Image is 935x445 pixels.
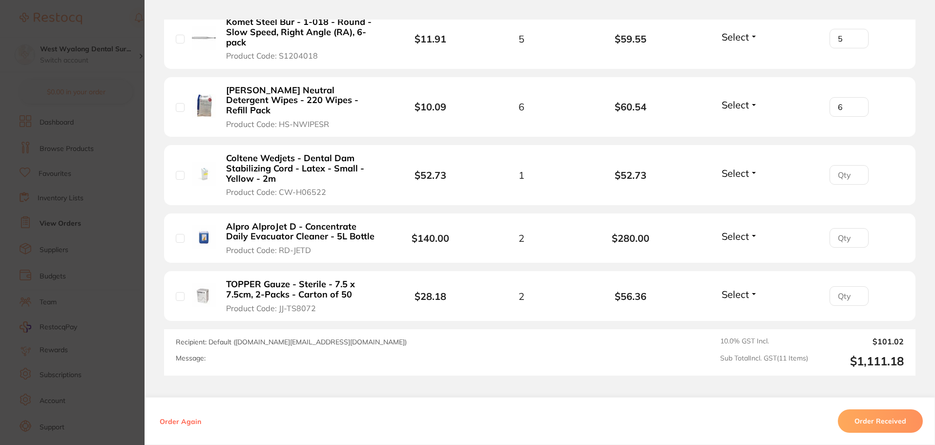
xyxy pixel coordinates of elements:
[223,85,380,129] button: [PERSON_NAME] Neutral Detergent Wipes - 220 Wipes - Refill Pack Product Code: HS-NWIPESR
[176,354,206,362] label: Message:
[722,230,749,242] span: Select
[226,51,318,60] span: Product Code: S1204018
[226,279,377,299] b: TOPPER Gauze - Sterile - 7.5 x 7.5cm, 2-Packs - Carton of 50
[722,31,749,43] span: Select
[412,232,449,244] b: $140.00
[722,99,749,111] span: Select
[226,304,316,313] span: Product Code: JJ-TS8072
[223,279,380,313] button: TOPPER Gauze - Sterile - 7.5 x 7.5cm, 2-Packs - Carton of 50 Product Code: JJ-TS8072
[226,246,311,254] span: Product Code: RD-JETD
[576,101,686,112] b: $60.54
[192,26,216,50] img: Komet Steel Bur - 1-018 - Round - Slow Speed, Right Angle (RA), 6-pack
[223,153,380,197] button: Coltene Wedjets - Dental Dam Stabilizing Cord - Latex - Small - Yellow - 2m Product Code: CW-H06522
[830,286,869,306] input: Qty
[722,167,749,179] span: Select
[816,354,904,368] output: $1,111.18
[226,120,329,128] span: Product Code: HS-NWIPESR
[519,101,524,112] span: 6
[226,222,377,242] b: Alpro AlproJet D - Concentrate Daily Evacuator Cleaner - 5L Bottle
[415,169,446,181] b: $52.73
[576,291,686,302] b: $56.36
[519,170,524,181] span: 1
[226,17,377,47] b: Komet Steel Bur - 1-018 - Round - Slow Speed, Right Angle (RA), 6-pack
[720,354,808,368] span: Sub Total Incl. GST ( 11 Items)
[223,221,380,255] button: Alpro AlproJet D - Concentrate Daily Evacuator Cleaner - 5L Bottle Product Code: RD-JETD
[415,33,446,45] b: $11.91
[192,225,216,249] img: Alpro AlproJet D - Concentrate Daily Evacuator Cleaner - 5L Bottle
[720,337,808,346] span: 10.0 % GST Incl.
[415,290,446,302] b: $28.18
[192,94,216,118] img: Henry Schein Neutral Detergent Wipes - 220 Wipes - Refill Pack
[719,288,761,300] button: Select
[830,165,869,185] input: Qty
[226,188,326,196] span: Product Code: CW-H06522
[830,29,869,48] input: Qty
[576,233,686,244] b: $280.00
[519,291,524,302] span: 2
[157,417,204,425] button: Order Again
[719,230,761,242] button: Select
[576,33,686,44] b: $59.55
[719,99,761,111] button: Select
[226,153,377,184] b: Coltene Wedjets - Dental Dam Stabilizing Cord - Latex - Small - Yellow - 2m
[719,167,761,179] button: Select
[722,288,749,300] span: Select
[816,337,904,346] output: $101.02
[519,33,524,44] span: 5
[192,162,216,186] img: Coltene Wedjets - Dental Dam Stabilizing Cord - Latex - Small - Yellow - 2m
[192,283,216,307] img: TOPPER Gauze - Sterile - 7.5 x 7.5cm, 2-Packs - Carton of 50
[415,101,446,113] b: $10.09
[838,409,923,433] button: Order Received
[519,233,524,244] span: 2
[830,228,869,248] input: Qty
[576,170,686,181] b: $52.73
[830,97,869,117] input: Qty
[719,31,761,43] button: Select
[176,338,407,346] span: Recipient: Default ( [DOMAIN_NAME][EMAIL_ADDRESS][DOMAIN_NAME] )
[223,17,380,61] button: Komet Steel Bur - 1-018 - Round - Slow Speed, Right Angle (RA), 6-pack Product Code: S1204018
[226,85,377,116] b: [PERSON_NAME] Neutral Detergent Wipes - 220 Wipes - Refill Pack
